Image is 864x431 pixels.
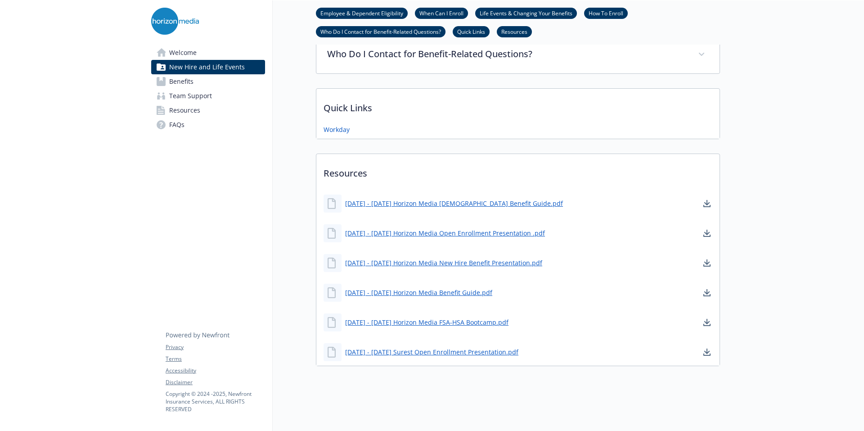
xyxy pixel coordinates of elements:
p: Copyright © 2024 - 2025 , Newfront Insurance Services, ALL RIGHTS RESERVED [166,390,265,413]
a: download document [702,258,712,268]
a: Who Do I Contact for Benefit-Related Questions? [316,27,445,36]
a: New Hire and Life Events [151,60,265,74]
a: Resources [497,27,532,36]
a: [DATE] - [DATE] Horizon Media Benefit Guide.pdf [345,288,492,297]
a: Employee & Dependent Eligibility [316,9,408,17]
a: Life Events & Changing Your Benefits [475,9,577,17]
a: Welcome [151,45,265,60]
p: Quick Links [316,89,720,122]
span: New Hire and Life Events [169,60,245,74]
a: Accessibility [166,367,265,375]
span: Resources [169,103,200,118]
a: download document [702,198,712,209]
a: download document [702,287,712,298]
a: Quick Links [453,27,490,36]
a: [DATE] - [DATE] Horizon Media FSA-HSA Bootcamp.pdf [345,318,508,327]
a: Workday [324,125,350,134]
a: Privacy [166,343,265,351]
a: How To Enroll [584,9,628,17]
a: download document [702,317,712,328]
a: [DATE] - [DATE] Surest Open Enrollment Presentation.pdf [345,347,518,357]
a: [DATE] - [DATE] Horizon Media New Hire Benefit Presentation.pdf [345,258,542,268]
p: Resources [316,154,720,187]
a: Benefits [151,74,265,89]
a: Team Support [151,89,265,103]
a: [DATE] - [DATE] Horizon Media Open Enrollment Presentation .pdf [345,228,545,238]
span: Benefits [169,74,193,89]
a: Resources [151,103,265,118]
a: Disclaimer [166,378,265,386]
a: download document [702,228,712,239]
a: [DATE] - [DATE] Horizon Media [DEMOGRAPHIC_DATA] Benefit Guide.pdf [345,199,563,208]
a: FAQs [151,118,265,132]
a: When Can I Enroll [415,9,468,17]
span: Welcome [169,45,197,60]
p: Who Do I Contact for Benefit-Related Questions? [327,47,687,61]
span: FAQs [169,118,184,132]
a: download document [702,347,712,358]
div: Who Do I Contact for Benefit-Related Questions? [316,36,720,73]
a: Terms [166,355,265,363]
span: Team Support [169,89,212,103]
